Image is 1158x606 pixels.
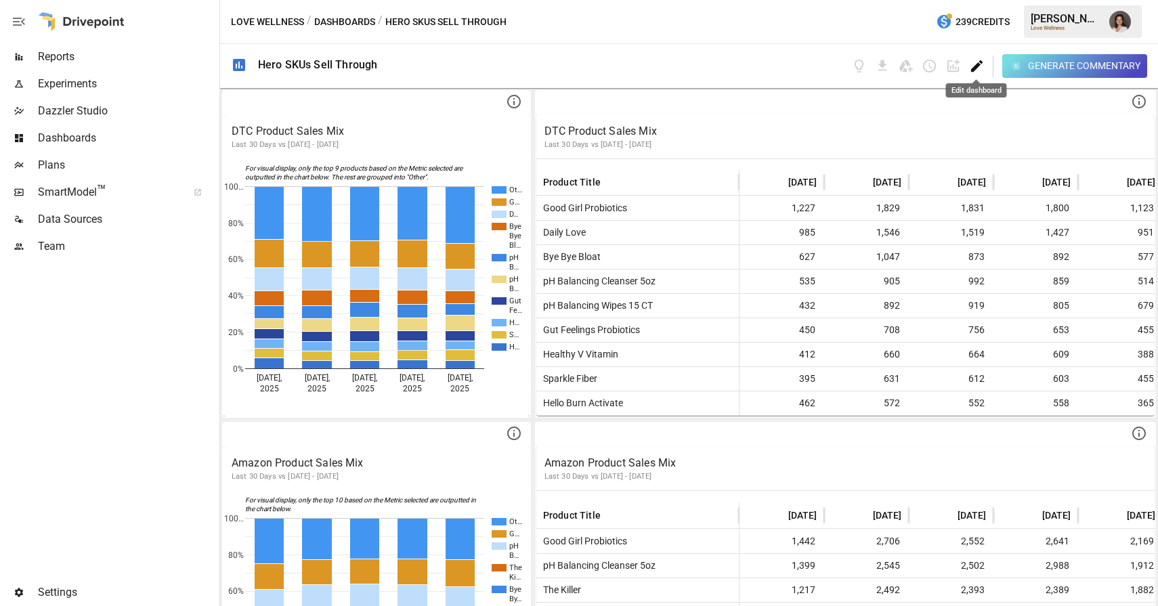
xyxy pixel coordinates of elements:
text: Ki… [509,573,521,582]
span: 627 [746,245,817,269]
span: Experiments [38,76,217,92]
text: [DATE], [448,373,473,383]
span: 679 [1085,294,1156,318]
span: 455 [1085,367,1156,391]
span: 365 [1085,391,1156,415]
div: / [378,14,383,30]
span: 892 [831,294,902,318]
button: Generate Commentary [1002,54,1148,78]
span: 1,399 [746,554,817,578]
span: 450 [746,318,817,342]
text: B… [509,263,519,272]
span: Good Girl Probiotics [538,536,627,546]
button: Sort [853,173,872,192]
span: 1,519 [916,221,987,244]
p: Last 30 Days vs [DATE] - [DATE] [232,139,521,150]
span: 572 [831,391,902,415]
span: 756 [916,318,987,342]
span: 514 [1085,269,1156,293]
span: pH Balancing Cleanser 5oz [538,276,656,286]
span: 1,123 [1085,196,1156,220]
button: Sort [1107,506,1125,525]
button: Download dashboard [875,58,891,74]
span: 552 [916,391,987,415]
span: 629 [1000,416,1071,439]
span: Sparkle Fiber [538,373,597,384]
span: 653 [1000,318,1071,342]
span: Team [38,238,217,255]
span: Settings [38,584,217,601]
text: 2025 [450,384,469,393]
text: H… [509,343,519,351]
span: [DATE] [1127,508,1156,522]
div: [PERSON_NAME] [1031,12,1101,25]
text: S… [509,330,519,339]
span: Bye Bye Bloat [538,251,601,262]
text: 60% [228,586,244,596]
text: 100… [224,514,244,523]
button: Sort [1022,173,1041,192]
div: Franziska Ibscher [1109,11,1131,33]
text: [DATE], [352,373,377,383]
span: 1,882 [1085,578,1156,602]
span: Dashboards [38,130,217,146]
text: H… [509,318,519,327]
span: 708 [831,318,902,342]
button: Sort [602,506,621,525]
span: 1,800 [1000,196,1071,220]
p: Last 30 Days vs [DATE] - [DATE] [544,471,1146,482]
text: Gut [509,297,521,305]
text: [DATE], [305,373,330,383]
span: [DATE] [1127,175,1156,189]
text: For visual display, only the top 9 products based on the Metric selected are [245,165,463,173]
text: By… [509,594,521,603]
button: Schedule dashboard [922,58,937,74]
span: Plans [38,157,217,173]
text: [DATE], [257,373,282,383]
span: 805 [1000,294,1071,318]
span: Gut Feelings Probiotics [538,324,640,335]
span: 558 [1000,391,1071,415]
text: Fe… [509,306,522,315]
text: G… [509,529,519,538]
span: Product Title [543,508,601,522]
span: 631 [831,367,902,391]
span: 992 [916,269,987,293]
div: Edit dashboard [946,83,1007,98]
span: 1,831 [916,196,987,220]
text: For visual display, only the top 10 based on the Metric selected are outputted in [245,496,476,504]
span: 2,706 [831,529,902,553]
text: [DATE], [400,373,425,383]
span: Dazzler Studio [38,103,217,119]
span: 577 [1085,245,1156,269]
span: 2,641 [1000,529,1071,553]
span: 388 [1085,343,1156,366]
span: 455 [1085,318,1156,342]
span: The Killer [538,584,581,595]
span: 412 [746,343,817,366]
span: 2,389 [1000,578,1071,602]
span: 426 [1085,416,1156,439]
span: 571 [831,416,902,439]
span: 2,393 [916,578,987,602]
p: Amazon Product Sales Mix [544,455,1146,471]
text: 2025 [260,384,279,393]
span: Reports [38,49,217,65]
span: 497 [916,416,987,439]
span: 892 [1000,245,1071,269]
span: 2,502 [916,554,987,578]
text: The [509,563,522,572]
button: Sort [937,173,956,192]
span: Healthy V Vitamin [538,349,618,360]
span: 1,427 [1000,221,1071,244]
span: Daily Love [538,227,586,238]
span: pH Balancing Wipes 15 CT [538,300,653,311]
span: [DATE] [958,175,987,189]
span: 905 [831,269,902,293]
text: B… [509,551,519,560]
text: B… [509,284,519,293]
text: Bye [509,222,521,231]
span: 2,492 [831,578,902,602]
svg: A chart. [223,159,530,416]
